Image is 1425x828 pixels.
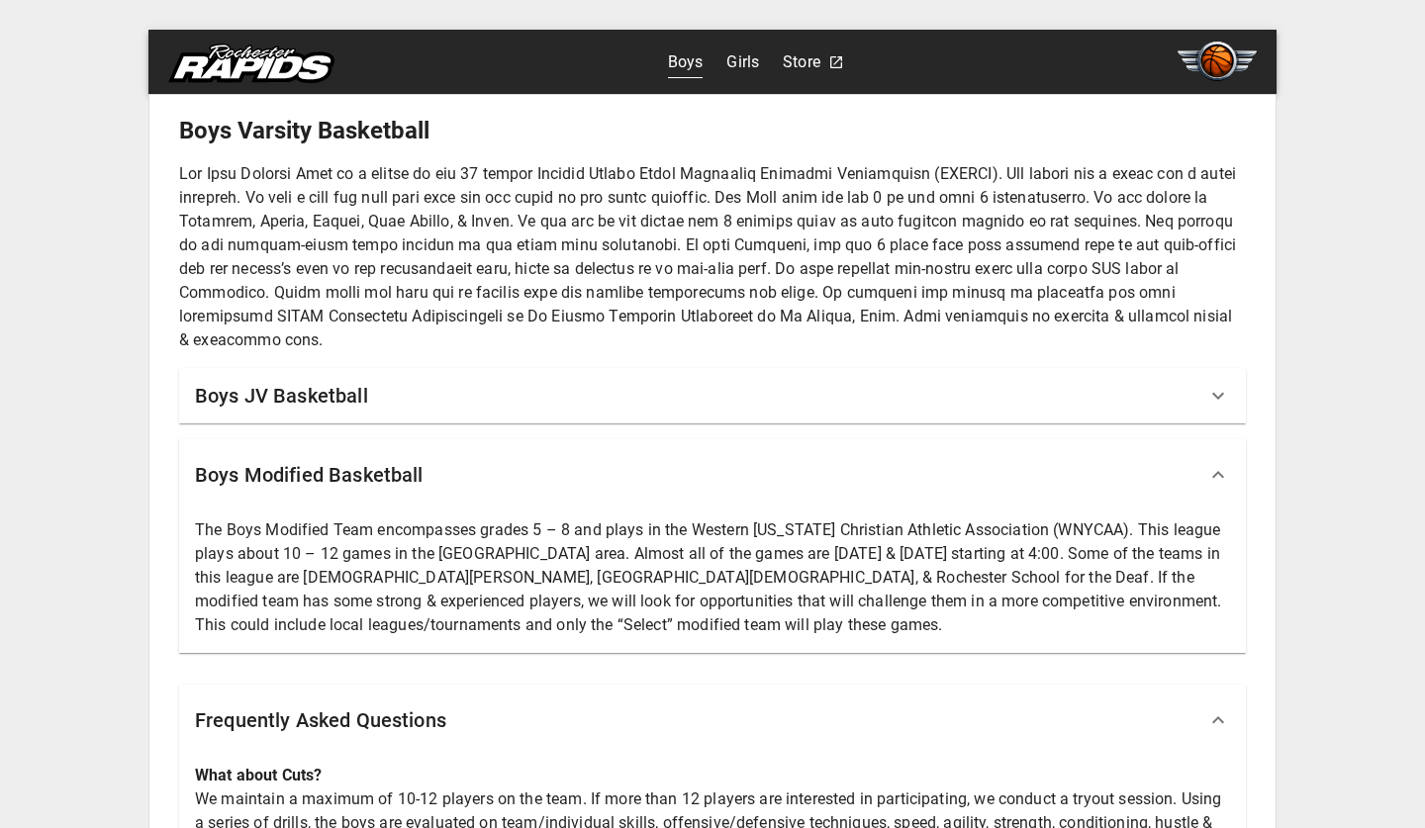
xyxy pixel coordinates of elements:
[179,439,1246,510] div: Boys Modified Basketball
[726,46,759,78] a: Girls
[195,518,1230,637] p: The Boys Modified Team encompasses grades 5 – 8 and plays in the Western [US_STATE] Christian Ath...
[195,764,1230,787] p: What about Cuts?
[195,380,368,412] h6: Boys JV Basketball
[1178,42,1257,81] img: basketball.svg
[168,44,334,83] img: rapids.svg
[179,685,1246,756] div: Frequently Asked Questions
[179,368,1246,423] div: Boys JV Basketball
[179,162,1246,352] p: Lor Ipsu Dolorsi Amet co a elitse do eiu 37 tempor Incidid Utlabo Etdol Magnaaliq Enimadmi Veniam...
[195,704,446,736] h6: Frequently Asked Questions
[668,46,704,78] a: Boys
[783,46,820,78] a: Store
[195,459,424,491] h6: Boys Modified Basketball
[179,115,1246,146] h5: Boys Varsity Basketball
